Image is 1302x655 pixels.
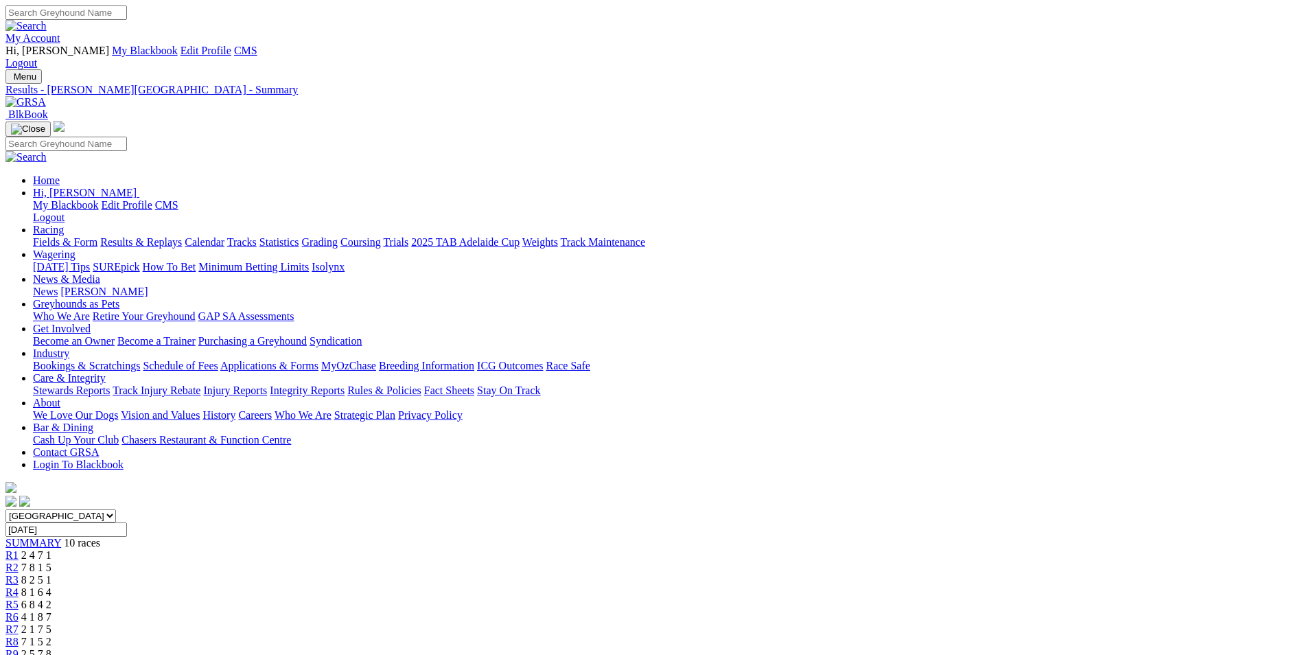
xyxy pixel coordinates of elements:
a: GAP SA Assessments [198,310,294,322]
span: 7 8 1 5 [21,562,51,573]
span: BlkBook [8,108,48,120]
a: Stay On Track [477,384,540,396]
a: Chasers Restaurant & Function Centre [121,434,291,446]
a: Tracks [227,236,257,248]
a: Weights [522,236,558,248]
a: R3 [5,574,19,586]
a: About [33,397,60,409]
a: Race Safe [546,360,590,371]
a: Rules & Policies [347,384,421,396]
a: Who We Are [33,310,90,322]
a: Purchasing a Greyhound [198,335,307,347]
a: Care & Integrity [33,372,106,384]
a: How To Bet [143,261,196,273]
div: News & Media [33,286,1297,298]
a: Breeding Information [379,360,474,371]
input: Select date [5,522,127,537]
a: Isolynx [312,261,345,273]
img: twitter.svg [19,496,30,507]
a: Statistics [259,236,299,248]
span: Hi, [PERSON_NAME] [5,45,109,56]
a: Injury Reports [203,384,267,396]
a: Cash Up Your Club [33,434,119,446]
span: Hi, [PERSON_NAME] [33,187,137,198]
a: Become an Owner [33,335,115,347]
a: Get Involved [33,323,91,334]
div: Bar & Dining [33,434,1297,446]
a: R6 [5,611,19,623]
div: Get Involved [33,335,1297,347]
a: Retire Your Greyhound [93,310,196,322]
a: Bookings & Scratchings [33,360,140,371]
a: Become a Trainer [117,335,196,347]
a: R2 [5,562,19,573]
button: Toggle navigation [5,122,51,137]
input: Search [5,5,127,20]
a: 2025 TAB Adelaide Cup [411,236,520,248]
a: R1 [5,549,19,561]
a: R8 [5,636,19,647]
a: R5 [5,599,19,610]
a: [PERSON_NAME] [60,286,148,297]
span: 2 1 7 5 [21,623,51,635]
a: History [202,409,235,421]
a: Fact Sheets [424,384,474,396]
a: Who We Are [275,409,332,421]
span: Menu [14,71,36,82]
a: Bar & Dining [33,422,93,433]
a: Integrity Reports [270,384,345,396]
a: Strategic Plan [334,409,395,421]
a: Privacy Policy [398,409,463,421]
a: BlkBook [5,108,48,120]
a: Vision and Values [121,409,200,421]
img: Search [5,151,47,163]
a: SUMMARY [5,537,61,549]
div: About [33,409,1297,422]
a: Edit Profile [102,199,152,211]
a: Fields & Form [33,236,97,248]
a: News & Media [33,273,100,285]
span: 8 1 6 4 [21,586,51,598]
img: facebook.svg [5,496,16,507]
div: Racing [33,236,1297,249]
a: My Blackbook [33,199,99,211]
a: Edit Profile [181,45,231,56]
a: Coursing [340,236,381,248]
a: Grading [302,236,338,248]
div: Industry [33,360,1297,372]
a: News [33,286,58,297]
div: Results - [PERSON_NAME][GEOGRAPHIC_DATA] - Summary [5,84,1297,96]
a: Track Injury Rebate [113,384,200,396]
a: Minimum Betting Limits [198,261,309,273]
span: R4 [5,586,19,598]
a: Syndication [310,335,362,347]
a: My Blackbook [112,45,178,56]
a: Logout [33,211,65,223]
a: My Account [5,32,60,44]
a: ICG Outcomes [477,360,543,371]
a: [DATE] Tips [33,261,90,273]
a: Applications & Forms [220,360,318,371]
a: Careers [238,409,272,421]
span: 6 8 4 2 [21,599,51,610]
a: Results & Replays [100,236,182,248]
a: Calendar [185,236,224,248]
a: Schedule of Fees [143,360,218,371]
a: Racing [33,224,64,235]
a: Wagering [33,249,75,260]
a: CMS [234,45,257,56]
a: Trials [383,236,408,248]
a: Stewards Reports [33,384,110,396]
a: R7 [5,623,19,635]
img: GRSA [5,96,46,108]
a: Greyhounds as Pets [33,298,119,310]
a: Contact GRSA [33,446,99,458]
